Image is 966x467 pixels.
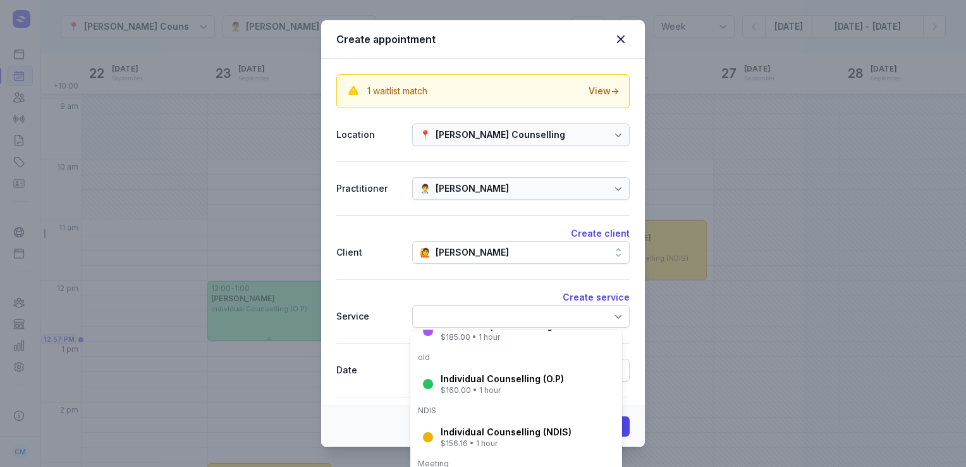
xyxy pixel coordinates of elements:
div: [PERSON_NAME] [436,181,509,196]
div: Date [336,363,402,378]
div: Create appointment [336,32,612,47]
div: $185.00 • 1 hour [441,332,612,342]
div: Location [336,127,402,142]
div: $160.00 • 1 hour [441,385,564,395]
div: $156.16 • 1 hour [441,439,572,449]
div: 1 waitlist match [367,85,427,97]
div: Individual Counselling (NDIS) [441,426,572,439]
span: → [611,85,619,96]
div: Client [336,245,402,260]
div: 🙋️ [420,245,431,260]
div: NDIS [418,406,614,416]
div: [PERSON_NAME] Counselling [436,127,565,142]
div: Service [336,309,402,324]
div: View [589,85,619,97]
div: 📍 [420,127,431,142]
div: old [418,352,614,363]
div: 👨‍⚕️ [420,181,431,196]
button: Create client [571,226,630,241]
div: Individual Counselling (O.P) [441,373,564,385]
div: Practitioner [336,181,402,196]
button: Create service [563,290,630,305]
